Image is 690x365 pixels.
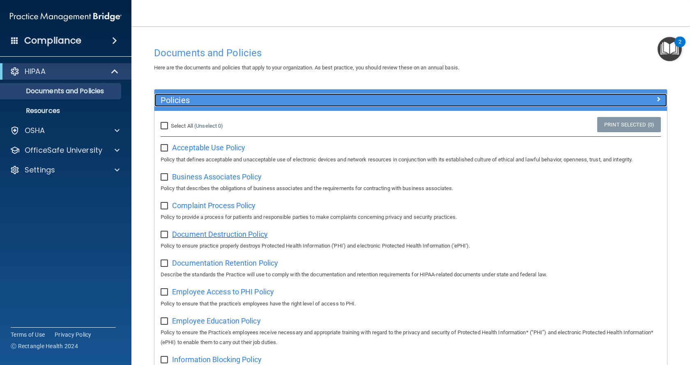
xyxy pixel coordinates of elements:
iframe: Drift Widget Chat Controller [548,307,680,340]
a: Settings [10,165,120,175]
h4: Documents and Policies [154,48,667,58]
p: Policy to ensure the Practice's employees receive necessary and appropriate training with regard ... [161,328,661,347]
span: Complaint Process Policy [172,201,255,210]
a: (Unselect 0) [194,123,223,129]
p: Policy to provide a process for patients and responsible parties to make complaints concerning pr... [161,212,661,222]
span: Information Blocking Policy [172,355,262,364]
span: Ⓒ Rectangle Health 2024 [11,342,78,350]
input: Select All (Unselect 0) [161,123,170,129]
a: OSHA [10,126,120,135]
p: OSHA [25,126,45,135]
h4: Compliance [24,35,81,46]
span: Here are the documents and policies that apply to your organization. As best practice, you should... [154,64,459,71]
a: Privacy Policy [55,331,92,339]
div: 2 [678,42,681,53]
span: Document Destruction Policy [172,230,268,239]
span: Select All [171,123,193,129]
p: HIPAA [25,67,46,76]
p: Describe the standards the Practice will use to comply with the documentation and retention requi... [161,270,661,280]
span: Acceptable Use Policy [172,143,245,152]
a: Print Selected (0) [597,117,661,132]
span: Employee Access to PHI Policy [172,287,274,296]
p: Settings [25,165,55,175]
p: Policy to ensure that the practice's employees have the right level of access to PHI. [161,299,661,309]
p: Documents and Policies [5,87,117,95]
p: Resources [5,107,117,115]
h5: Policies [161,96,533,105]
span: Business Associates Policy [172,172,262,181]
a: OfficeSafe University [10,145,120,155]
button: Open Resource Center, 2 new notifications [658,37,682,61]
p: OfficeSafe University [25,145,102,155]
p: Policy that describes the obligations of business associates and the requirements for contracting... [161,184,661,193]
img: PMB logo [10,9,122,25]
p: Policy to ensure practice properly destroys Protected Health Information ('PHI') and electronic P... [161,241,661,251]
p: Policy that defines acceptable and unacceptable use of electronic devices and network resources i... [161,155,661,165]
a: Terms of Use [11,331,45,339]
a: Policies [161,94,661,107]
span: Employee Education Policy [172,317,261,325]
span: Documentation Retention Policy [172,259,278,267]
a: HIPAA [10,67,119,76]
